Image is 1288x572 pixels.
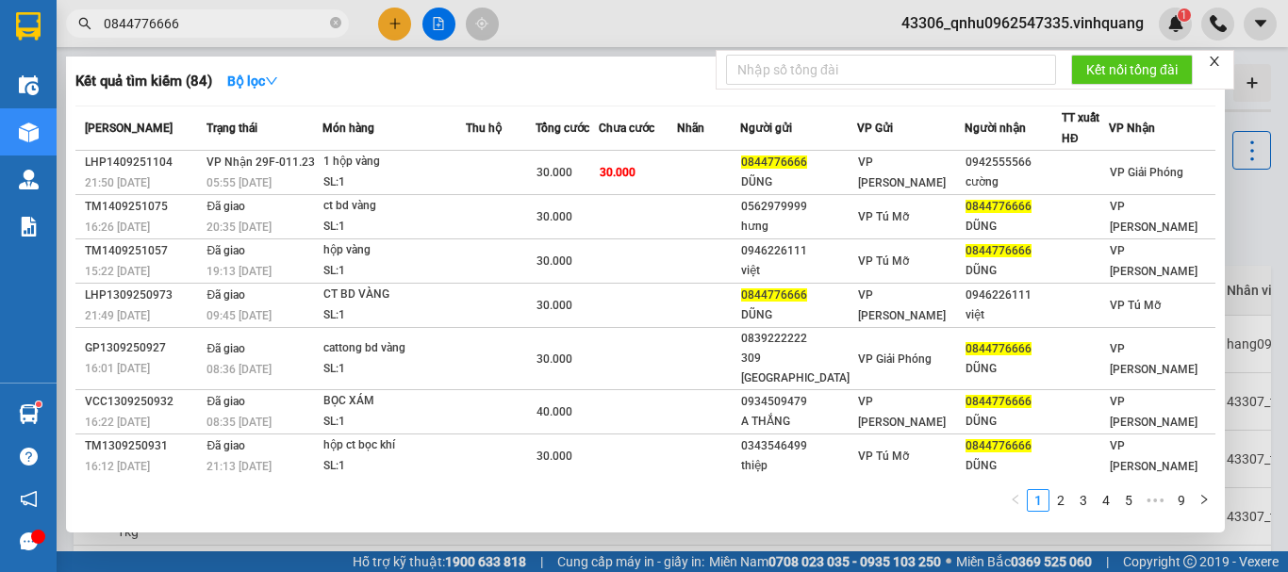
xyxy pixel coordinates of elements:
span: close-circle [330,17,341,28]
span: close-circle [330,15,341,33]
div: thiệp [741,456,856,476]
div: TM1309250931 [85,436,201,456]
span: 08:35 [DATE] [206,416,272,429]
li: 5 [1117,489,1140,512]
span: 08:36 [DATE] [206,363,272,376]
button: left [1004,489,1027,512]
div: 309 [GEOGRAPHIC_DATA] [741,349,856,388]
span: VP [PERSON_NAME] [1110,342,1197,376]
span: 40.000 [537,405,572,418]
div: TM1409251075 [85,197,201,217]
span: 0844776666 [966,395,1032,408]
a: 2 [1050,490,1071,511]
span: 16:12 [DATE] [85,460,150,473]
span: question-circle [20,448,38,466]
span: 21:49 [DATE] [85,309,150,322]
div: SL: 1 [323,412,465,433]
span: 0844776666 [966,439,1032,452]
span: 0844776666 [741,155,807,169]
div: việt [966,305,1061,325]
span: [PERSON_NAME] [85,122,173,135]
div: SL: 1 [323,456,465,477]
div: 0946226111 [966,286,1061,305]
span: close [1208,55,1221,68]
strong: Bộ lọc [227,74,278,89]
span: 30.000 [537,254,572,268]
div: 0839222222 [741,329,856,349]
div: TM1409251057 [85,241,201,261]
li: 4 [1095,489,1117,512]
span: Đã giao [206,288,245,302]
input: Tìm tên, số ĐT hoặc mã đơn [104,13,326,34]
div: 0934509479 [741,392,856,412]
li: Next 5 Pages [1140,489,1170,512]
span: VP Nhận [1109,122,1155,135]
span: Đã giao [206,395,245,408]
span: 30.000 [537,299,572,312]
div: 0562979999 [741,197,856,217]
div: A THẮNG [741,412,856,432]
div: việt [741,261,856,281]
a: 1 [1028,490,1049,511]
span: VP [PERSON_NAME] [1110,244,1197,278]
span: 0844776666 [966,244,1032,257]
li: 1 [1027,489,1049,512]
img: warehouse-icon [19,75,39,95]
span: VP [PERSON_NAME] [858,155,946,189]
span: 16:26 [DATE] [85,221,150,234]
div: VCC1309250932 [85,392,201,412]
li: Next Page [1193,489,1215,512]
button: Bộ lọcdown [212,66,293,96]
span: 30.000 [537,449,572,463]
div: BỌC XÁM [323,391,465,412]
div: CT BD VÀNG [323,285,465,305]
span: search [78,17,91,30]
div: DŨNG [741,305,856,325]
li: 2 [1049,489,1072,512]
div: DŨNG [966,261,1061,281]
button: right [1193,489,1215,512]
span: 0844776666 [966,342,1032,355]
div: DŨNG [966,412,1061,432]
span: 30.000 [537,210,572,223]
li: Previous Page [1004,489,1027,512]
div: hộp vàng [323,240,465,261]
span: VP [PERSON_NAME] [1110,395,1197,429]
span: VP [PERSON_NAME] [858,288,946,322]
div: DŨNG [741,172,856,192]
li: 9 [1170,489,1193,512]
span: VP Gửi [857,122,893,135]
a: 3 [1073,490,1094,511]
img: solution-icon [19,217,39,237]
span: 21:50 [DATE] [85,176,150,189]
div: DŨNG [966,359,1061,379]
span: VP [PERSON_NAME] [1110,439,1197,473]
span: Nhãn [677,122,704,135]
div: 1 hộp vàng [323,152,465,172]
span: message [20,532,38,550]
div: cường [966,172,1061,192]
a: 4 [1096,490,1116,511]
span: VP Tú Mỡ [858,449,909,463]
span: Người nhận [965,122,1026,135]
div: ct bd vàng [323,196,465,217]
span: VP Tú Mỡ [858,254,909,268]
span: 30.000 [537,352,572,366]
span: 0844776666 [741,288,807,302]
span: TT xuất HĐ [1062,111,1099,145]
span: Thu hộ [466,122,502,135]
span: Trạng thái [206,122,257,135]
div: hộp ct bọc khí [323,435,465,456]
img: logo-vxr [16,12,41,41]
span: 30.000 [600,166,636,179]
span: Đã giao [206,200,245,213]
span: 15:22 [DATE] [85,265,150,278]
div: GP1309250927 [85,338,201,358]
span: left [1010,494,1021,505]
div: SL: 1 [323,172,465,193]
span: Đã giao [206,342,245,355]
span: 19:13 [DATE] [206,265,272,278]
span: 30.000 [537,166,572,179]
div: 0942555566 [966,153,1061,172]
div: SL: 1 [323,305,465,326]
